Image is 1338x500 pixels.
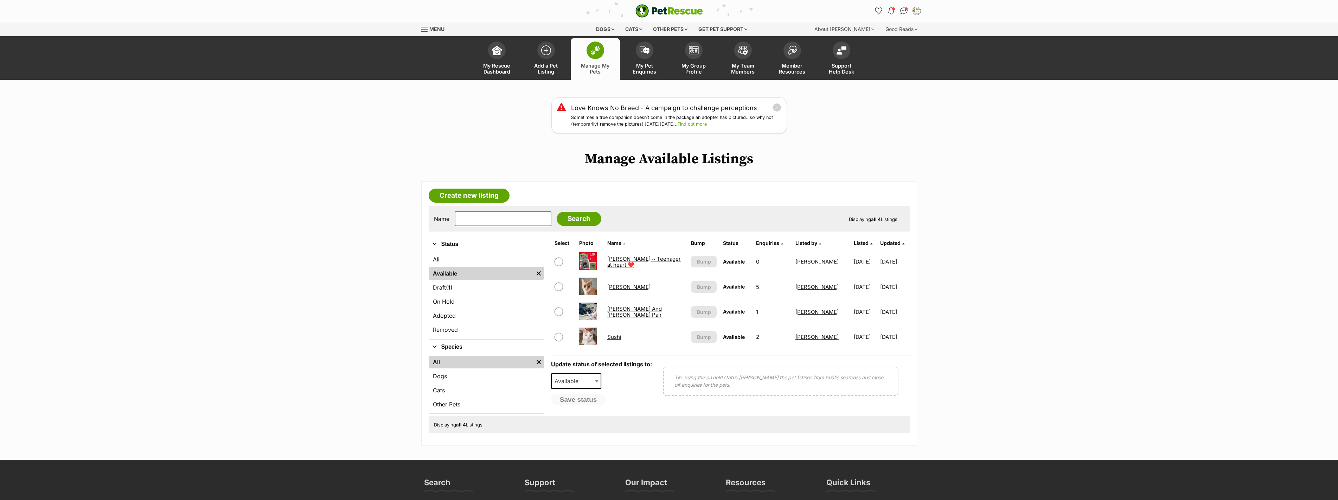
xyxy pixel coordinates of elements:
a: Sushi [607,334,621,340]
a: Support Help Desk [817,38,866,80]
span: My Team Members [727,63,759,75]
h3: Search [424,477,450,492]
td: [DATE] [851,300,879,324]
span: Available [723,334,745,340]
span: My Pet Enquiries [629,63,660,75]
a: My Team Members [718,38,768,80]
span: Available [552,376,585,386]
img: team-members-icon-5396bd8760b3fe7c0b43da4ab00e1e3bb1a5d9ba89233759b79545d2d3fc5d0d.svg [738,46,748,55]
img: chat-41dd97257d64d25036548639549fe6c8038ab92f7586957e7f3b1b290dea8141.svg [900,7,908,14]
img: group-profile-icon-3fa3cf56718a62981997c0bc7e787c4b2cf8bcc04b72c1350f741eb67cf2f40e.svg [689,46,699,55]
a: PetRescue [635,4,703,18]
ul: Account quick links [873,5,922,17]
span: My Rescue Dashboard [481,63,513,75]
span: Available [723,309,745,315]
a: My Rescue Dashboard [472,38,521,80]
a: Create new listing [429,189,510,203]
label: Update status of selected listings to: [551,361,652,368]
td: 2 [753,325,792,349]
a: [PERSON_NAME] [795,334,839,340]
button: close [773,103,781,112]
a: All [429,356,533,368]
div: Cats [620,22,647,36]
p: Sometimes a true companion doesn’t come in the package an adopter has pictured…so why not (tempor... [571,114,781,128]
td: 1 [753,300,792,324]
td: [DATE] [851,275,879,299]
div: About [PERSON_NAME] [809,22,879,36]
span: Displaying Listings [849,216,897,222]
span: Listed [854,240,869,246]
span: Bump [697,333,711,341]
a: Dogs [429,370,544,382]
img: member-resources-icon-8e73f808a243e03378d46382f2149f9095a855e16c252ad45f914b54edf8863c.svg [787,45,797,55]
h3: Resources [726,477,766,492]
a: Other Pets [429,398,544,411]
h3: Support [525,477,555,492]
a: Enquiries [756,240,783,246]
span: Name [607,240,621,246]
button: Bump [691,331,717,343]
a: [PERSON_NAME] ~ Teenager at heart ❤️ [607,255,681,268]
strong: all 4 [871,216,881,222]
td: 5 [753,275,792,299]
img: add-pet-listing-icon-0afa8454b4691262ce3f59096e99ab1cd57d4a30225e0717b998d2c9b9846f56.svg [541,45,551,55]
span: Bump [697,308,711,316]
td: 0 [753,249,792,274]
a: Adopted [429,309,544,322]
a: Favourites [873,5,884,17]
p: Tip: using the on hold status [PERSON_NAME] the pet listings from public searches and close off e... [674,374,887,388]
button: Bump [691,281,717,293]
a: [PERSON_NAME] [795,309,839,315]
a: Updated [880,240,904,246]
a: On Hold [429,295,544,308]
a: [PERSON_NAME] [795,284,839,290]
div: Other pets [648,22,692,36]
span: Available [723,259,745,265]
div: Good Reads [881,22,922,36]
td: [DATE] [880,300,909,324]
a: Find out more [678,121,707,127]
a: Add a Pet Listing [521,38,571,80]
span: Menu [429,26,444,32]
td: [DATE] [880,325,909,349]
span: Add a Pet Listing [530,63,562,75]
a: [PERSON_NAME] [795,258,839,265]
td: [DATE] [880,249,909,274]
div: Species [429,354,544,413]
div: Dogs [591,22,619,36]
button: Bump [691,306,717,318]
div: Get pet support [693,22,752,36]
span: (1) [446,283,453,292]
a: Remove filter [533,356,544,368]
td: [DATE] [880,275,909,299]
a: Name [607,240,625,246]
td: [DATE] [851,249,879,274]
button: Status [429,240,544,249]
span: My Group Profile [678,63,710,75]
button: Species [429,342,544,352]
a: Love Knows No Breed - A campaign to challenge perceptions [571,103,757,113]
a: All [429,253,544,266]
img: help-desk-icon-fdf02630f3aa405de69fd3d07c3f3aa587a6932b1a1747fa1d2bba05be0121f9.svg [837,46,846,55]
a: Listed by [795,240,821,246]
input: Search [557,212,601,226]
span: Bump [697,258,711,265]
img: pet-enquiries-icon-7e3ad2cf08bfb03b45e93fb7055b45f3efa6380592205ae92323e6603595dc1f.svg [640,46,649,54]
a: Member Resources [768,38,817,80]
td: [DATE] [851,325,879,349]
img: manage-my-pets-icon-02211641906a0b7f246fdf0571729dbe1e7629f14944591b6c1af311fb30b64b.svg [590,46,600,55]
span: Manage My Pets [580,63,611,75]
button: My account [911,5,922,17]
a: [PERSON_NAME] [607,284,651,290]
label: Name [434,216,449,222]
a: Available [429,267,533,280]
span: Available [551,373,602,389]
a: My Group Profile [669,38,718,80]
th: Bump [688,238,720,249]
span: Displaying Listings [434,422,482,428]
a: Remove filter [533,267,544,280]
span: Listed by [795,240,817,246]
a: Cats [429,384,544,397]
div: Status [429,252,544,339]
th: Select [552,238,576,249]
